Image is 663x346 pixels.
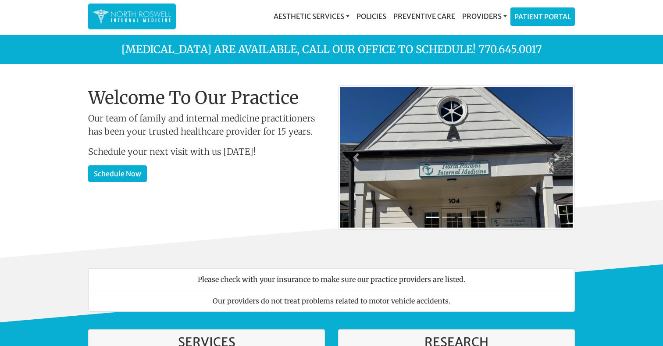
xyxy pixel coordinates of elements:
[88,290,575,312] li: Our providers do not treat problems related to motor vehicle accidents.
[82,42,581,57] p: [MEDICAL_DATA] are available, call our office to schedule! 770.645.0017
[353,7,390,25] a: Policies
[459,7,510,25] a: Providers
[390,7,459,25] a: Preventive Care
[88,145,325,158] p: Schedule your next visit with us [DATE]!
[88,165,147,182] a: Schedule Now
[88,112,325,138] p: Our team of family and internal medicine practitioners has been your trusted healthcare provider ...
[511,8,574,25] a: Patient Portal
[270,7,353,25] a: Aesthetic Services
[88,268,575,290] li: Please check with your insurance to make sure our practice providers are listed.
[93,8,171,25] img: North Roswell Internal Medicine
[88,87,325,108] h1: Welcome To Our Practice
